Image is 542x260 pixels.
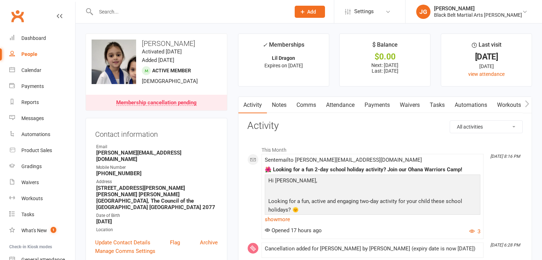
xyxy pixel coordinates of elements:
a: Notes [267,97,291,113]
a: Activity [238,97,267,113]
a: Attendance [321,97,360,113]
a: Manage Comms Settings [95,247,155,255]
i: [DATE] 6:28 PM [490,243,520,248]
div: Automations [21,131,50,137]
a: Calendar [9,62,75,78]
div: $0.00 [346,53,424,61]
div: JG [416,5,430,19]
div: Tasks [21,212,34,217]
span: Settings [354,4,374,20]
div: Mobile Number [96,164,218,171]
div: Payments [21,83,44,89]
input: Search... [94,7,285,17]
span: [DEMOGRAPHIC_DATA] [142,78,198,84]
div: Black Belt Martial Arts [PERSON_NAME] [434,12,522,18]
div: Gradings [21,163,42,169]
h3: Activity [247,120,523,131]
div: Email [96,144,218,150]
p: Hi [PERSON_NAME], [267,176,479,187]
a: People [9,46,75,62]
span: 1 [51,227,56,233]
div: People [21,51,37,57]
span: Add [307,9,316,15]
strong: [PERSON_NAME][EMAIL_ADDRESS][DOMAIN_NAME] [96,150,218,162]
a: Payments [360,97,395,113]
a: Comms [291,97,321,113]
a: Flag [170,238,180,247]
button: Add [295,6,325,18]
a: view attendance [468,71,505,77]
strong: Lil Dragon [272,55,295,61]
div: Workouts [21,196,43,201]
div: Product Sales [21,147,52,153]
a: Archive [200,238,218,247]
a: Waivers [9,175,75,191]
time: Activated [DATE] [142,48,182,55]
li: This Month [247,142,523,154]
a: Update Contact Details [95,238,150,247]
a: Reports [9,94,75,110]
span: Active member [152,68,191,73]
p: Looking for a fun, active and engaging two-day activity for your child these school holidays? 🌞 [267,197,479,216]
div: Reports [21,99,39,105]
a: Dashboard [9,30,75,46]
div: Memberships [263,40,304,53]
h3: [PERSON_NAME] [92,40,221,47]
span: Expires on [DATE] [264,63,303,68]
img: image1724045905.png [92,40,136,84]
div: [DATE] [448,62,525,70]
div: Location [96,227,218,233]
div: [PERSON_NAME] [434,5,522,12]
div: Dashboard [21,35,46,41]
a: Waivers [395,97,425,113]
div: Address [96,178,218,185]
div: Waivers [21,180,39,185]
a: What's New1 [9,223,75,239]
a: Messages [9,110,75,126]
a: Gradings [9,158,75,175]
h3: Contact information [95,128,218,138]
strong: [DATE] [96,218,218,225]
div: What's New [21,228,47,233]
a: Tasks [425,97,450,113]
a: Tasks [9,207,75,223]
i: [DATE] 8:16 PM [490,154,520,159]
div: 🌺 Looking for a fun 2-day school holiday activity? Join our Ohana Warriors Camp! [265,167,480,173]
div: Date of Birth [96,212,218,219]
time: Added [DATE] [142,57,174,63]
strong: [PHONE_NUMBER] [96,170,218,177]
a: Workouts [492,97,526,113]
a: Clubworx [9,7,26,25]
a: Product Sales [9,142,75,158]
div: [DATE] [448,53,525,61]
span: Sent email to [PERSON_NAME][EMAIL_ADDRESS][DOMAIN_NAME] [265,157,422,163]
a: show more [265,214,480,224]
a: Automations [450,97,492,113]
a: Automations [9,126,75,142]
span: Opened 17 hours ago [265,227,322,234]
div: $ Balance [372,40,398,53]
strong: [STREET_ADDRESS][PERSON_NAME][PERSON_NAME] [PERSON_NAME][GEOGRAPHIC_DATA], The Council of the [GE... [96,185,218,210]
div: Last visit [472,40,501,53]
div: Messages [21,115,44,121]
a: Payments [9,78,75,94]
div: Calendar [21,67,41,73]
i: ✓ [263,42,267,48]
div: Membership cancellation pending [116,100,197,106]
p: Next: [DATE] Last: [DATE] [346,62,424,74]
a: Workouts [9,191,75,207]
div: Cancellation added for [PERSON_NAME] by [PERSON_NAME] (expiry date is now [DATE]) [265,246,480,252]
button: 3 [469,227,480,236]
